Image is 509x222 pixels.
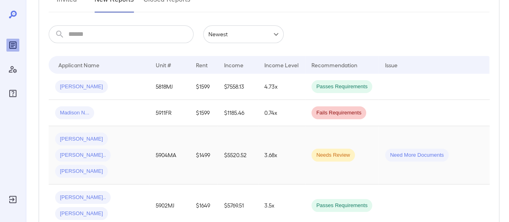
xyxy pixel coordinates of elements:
[149,74,190,100] td: 5818MJ
[385,151,449,159] span: Need More Documents
[55,194,111,201] span: [PERSON_NAME]..
[385,60,398,70] div: Issue
[218,100,258,126] td: $1185.46
[58,60,99,70] div: Applicant Name
[218,126,258,185] td: $5520.52
[6,87,19,100] div: FAQ
[149,100,190,126] td: 5911FR
[55,210,108,218] span: [PERSON_NAME]
[55,168,108,175] span: [PERSON_NAME]
[311,60,357,70] div: Recommendation
[258,100,305,126] td: 0.74x
[196,60,209,70] div: Rent
[156,60,171,70] div: Unit #
[311,151,355,159] span: Needs Review
[190,100,218,126] td: $1599
[149,126,190,185] td: 5904MA
[258,74,305,100] td: 4.73x
[55,135,108,143] span: [PERSON_NAME]
[190,74,218,100] td: $1599
[311,202,372,210] span: Passes Requirements
[6,63,19,76] div: Manage Users
[258,126,305,185] td: 3.68x
[55,109,94,117] span: Madison N...
[311,83,372,91] span: Passes Requirements
[224,60,243,70] div: Income
[190,126,218,185] td: $1499
[6,193,19,206] div: Log Out
[218,74,258,100] td: $7558.13
[55,151,111,159] span: [PERSON_NAME]..
[203,25,284,43] div: Newest
[55,83,108,91] span: [PERSON_NAME]
[6,39,19,52] div: Reports
[264,60,299,70] div: Income Level
[311,109,366,117] span: Fails Requirements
